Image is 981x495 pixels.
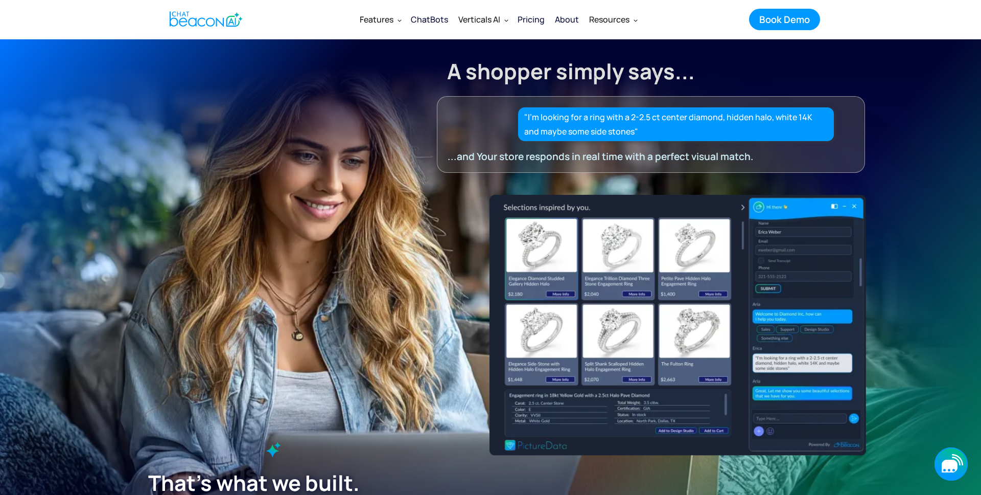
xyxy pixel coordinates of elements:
a: home [161,7,248,32]
div: Book Demo [759,13,810,26]
h1: No Menus. [148,457,462,490]
div: About [555,12,579,27]
div: ChatBots [411,12,448,27]
a: Book Demo [749,9,820,30]
div: ...and Your store responds in real time with a perfect visual match. [448,149,832,164]
a: ChatBots [406,6,453,33]
div: Features [360,12,393,27]
img: Dropdown [504,18,508,22]
div: "I’m looking for a ring with a 2-2.5 ct center diamond, hidden halo, white 14K and maybe some sid... [524,110,828,139]
img: Dropdown [398,18,402,22]
img: Dropdown [634,18,638,22]
a: Pricing [512,6,550,33]
div: Verticals AI [458,12,500,27]
img: ChatBeacon New UI Experience [489,195,866,455]
a: About [550,6,584,33]
div: Verticals AI [453,7,512,32]
div: Resources [589,12,629,27]
strong: A shopper simply says... [447,57,695,85]
div: Pricing [518,12,545,27]
div: Features [355,7,406,32]
div: Resources [584,7,642,32]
